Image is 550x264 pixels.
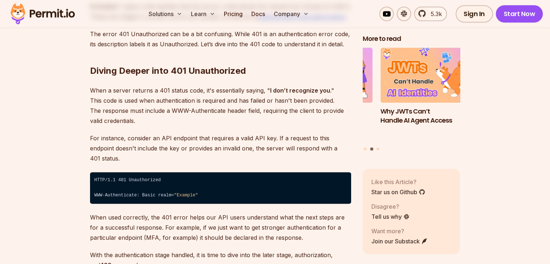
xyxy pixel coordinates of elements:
[456,5,493,22] a: Sign In
[188,7,218,21] button: Learn
[275,48,373,143] li: 1 of 3
[248,7,268,21] a: Docs
[275,107,373,134] h3: The Ultimate Guide to MCP Auth: Identity, Consent, and Agent Security
[380,48,478,143] li: 2 of 3
[363,48,460,152] div: Posts
[90,85,351,126] p: When a server returns a 401 status code, it's essentially saying, " ." This code is used when aut...
[221,7,246,21] a: Pricing
[370,148,373,151] button: Go to slide 2
[371,212,410,221] a: Tell us why
[414,7,447,21] a: 5.3k
[270,87,330,94] strong: I don’t recognize you
[426,9,442,18] span: 5.3k
[376,148,379,150] button: Go to slide 3
[7,1,78,26] img: Permit logo
[380,48,478,103] img: Why JWTs Can’t Handle AI Agent Access
[371,227,428,235] p: Want more?
[174,193,198,198] span: "Example"
[90,212,351,243] p: When used correctly, the 401 error helps our API users understand what the next steps are for a s...
[371,202,410,211] p: Disagree?
[364,148,367,150] button: Go to slide 1
[90,172,351,204] code: HTTP/1.1 401 Unauthorized ⁠ WWW-Authenticate: Basic realm=
[380,107,478,125] h3: Why JWTs Can’t Handle AI Agent Access
[371,188,425,196] a: Star us on Github
[496,5,543,22] a: Start Now
[363,35,460,44] h2: More to read
[90,29,351,49] p: The error 401 Unauthorized can be a bit confusing. While 401 is an authentication error code, its...
[271,7,312,21] button: Company
[371,237,428,246] a: Join our Substack
[371,178,425,186] p: Like this Article?
[90,133,351,163] p: For instance, consider an API endpoint that requires a valid API key. If a request to this endpoi...
[380,48,478,143] a: Why JWTs Can’t Handle AI Agent AccessWhy JWTs Can’t Handle AI Agent Access
[90,36,351,77] h2: Diving Deeper into 401 Unauthorized
[146,7,185,21] button: Solutions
